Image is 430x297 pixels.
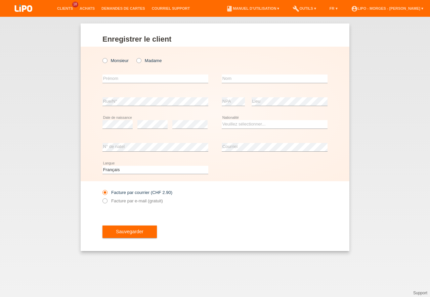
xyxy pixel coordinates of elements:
[102,226,157,238] button: Sauvegarder
[351,5,358,12] i: account_circle
[102,58,129,63] label: Monsieur
[72,2,78,7] span: 18
[102,190,172,195] label: Facture par courrier (CHF 2.90)
[348,6,427,10] a: account_circleLIPO - Morges - [PERSON_NAME] ▾
[413,291,427,295] a: Support
[7,14,40,19] a: LIPO pay
[102,35,328,43] h1: Enregistrer le client
[223,6,283,10] a: bookManuel d’utilisation ▾
[102,58,107,62] input: Monsieur
[148,6,193,10] a: Courriel Support
[102,198,163,203] label: Facture par e-mail (gratuit)
[293,5,299,12] i: build
[54,6,76,10] a: Clients
[76,6,98,10] a: Achats
[136,58,162,63] label: Madame
[116,229,143,234] span: Sauvegarder
[289,6,319,10] a: buildOutils ▾
[102,198,107,207] input: Facture par e-mail (gratuit)
[102,190,107,198] input: Facture par courrier (CHF 2.90)
[98,6,148,10] a: Demandes de cartes
[326,6,341,10] a: FR ▾
[226,5,233,12] i: book
[136,58,141,62] input: Madame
